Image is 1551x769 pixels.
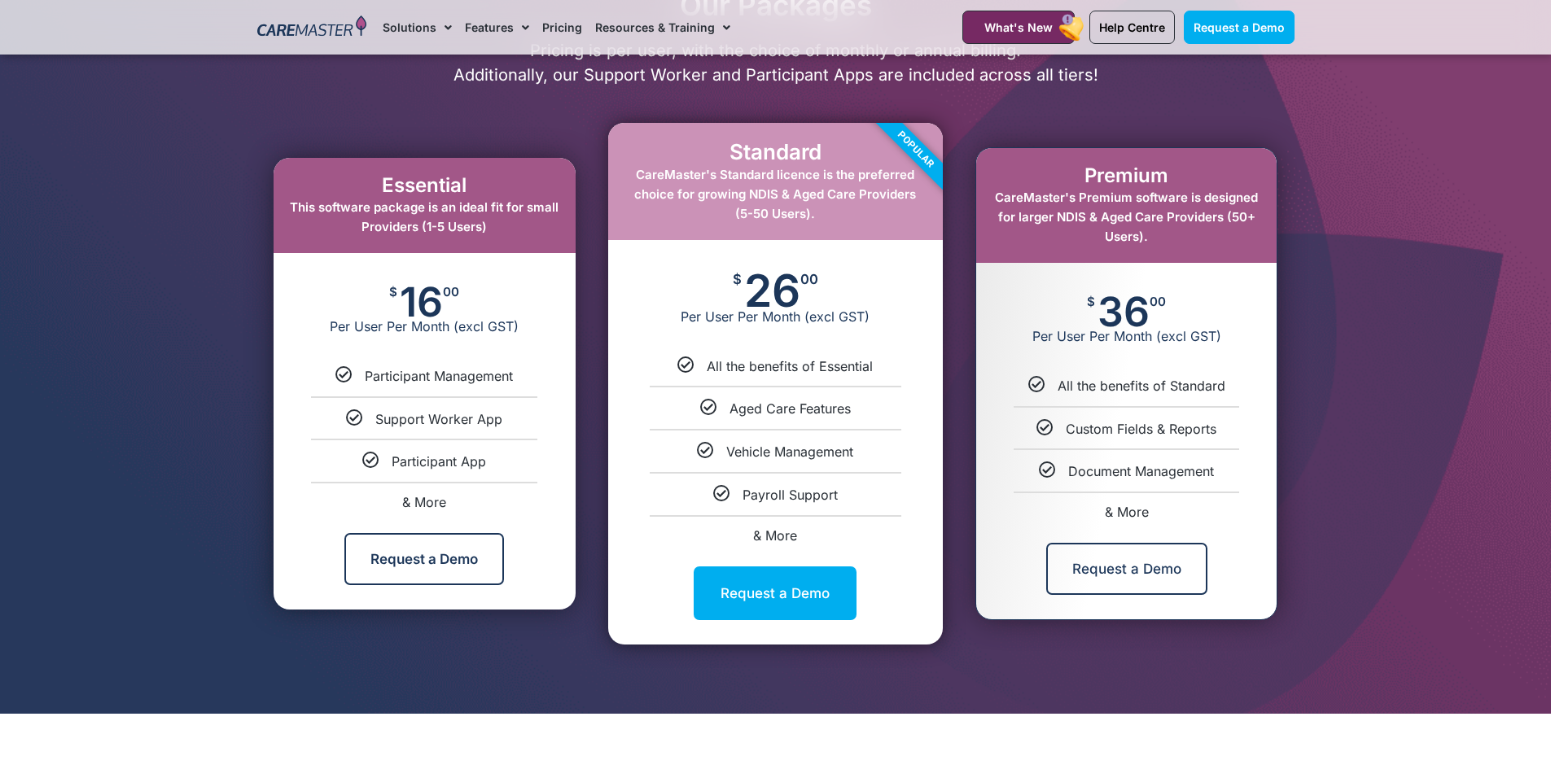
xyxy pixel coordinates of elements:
[290,199,559,234] span: This software package is an ideal fit for small Providers (1-5 Users)
[365,368,513,384] span: Participant Management
[1099,20,1165,34] span: Help Centre
[634,167,916,221] span: CareMaster's Standard licence is the preferred choice for growing NDIS & Aged Care Providers (5-5...
[443,286,459,298] span: 00
[707,358,873,374] span: All the benefits of Essential
[1046,543,1207,595] a: Request a Demo
[1066,421,1216,437] span: Custom Fields & Reports
[1089,11,1175,44] a: Help Centre
[800,273,818,286] span: 00
[1150,295,1166,308] span: 00
[290,174,559,198] h2: Essential
[1068,463,1214,479] span: Document Management
[995,190,1258,244] span: CareMaster's Premium software is designed for larger NDIS & Aged Care Providers (50+ Users).
[743,487,838,503] span: Payroll Support
[1098,295,1150,328] span: 36
[249,38,1303,87] p: Pricing is per user, with the choice of monthly or annual billing. Additionally, our Support Work...
[375,411,502,427] span: Support Worker App
[402,494,446,510] span: & More
[726,443,853,460] span: Vehicle Management
[257,15,367,40] img: CareMaster Logo
[962,11,1075,44] a: What's New
[729,400,851,417] span: Aged Care Features
[1194,20,1285,34] span: Request a Demo
[274,318,576,334] span: Per User Per Month (excl GST)
[1184,11,1295,44] a: Request a Demo
[1105,504,1149,520] span: & More
[624,139,927,164] h2: Standard
[992,164,1260,188] h2: Premium
[976,328,1277,344] span: Per User Per Month (excl GST)
[392,453,486,470] span: Participant App
[400,286,443,318] span: 16
[984,20,1053,34] span: What's New
[753,527,797,544] span: & More
[733,273,742,286] span: $
[608,308,943,325] span: Per User Per Month (excl GST)
[1058,378,1225,394] span: All the benefits of Standard
[823,57,1009,242] div: Popular
[744,273,800,308] span: 26
[1087,295,1095,308] span: $
[344,533,504,585] a: Request a Demo
[694,566,857,620] a: Request a Demo
[389,286,397,298] span: $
